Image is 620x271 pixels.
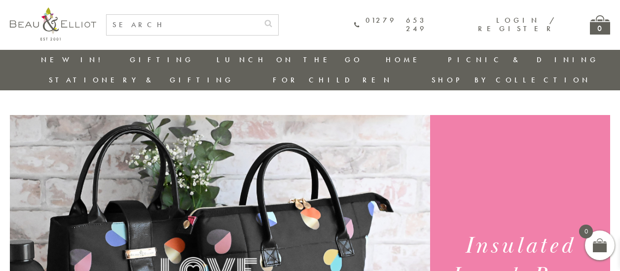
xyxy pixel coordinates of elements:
[590,15,610,35] a: 0
[478,15,555,34] a: Login / Register
[130,55,194,65] a: Gifting
[386,55,425,65] a: Home
[448,55,599,65] a: Picnic & Dining
[273,75,393,85] a: For Children
[217,55,363,65] a: Lunch On The Go
[41,55,107,65] a: New in!
[10,7,96,40] img: logo
[579,225,593,238] span: 0
[49,75,234,85] a: Stationery & Gifting
[107,15,258,35] input: SEARCH
[432,75,591,85] a: Shop by collection
[354,16,426,34] a: 01279 653 249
